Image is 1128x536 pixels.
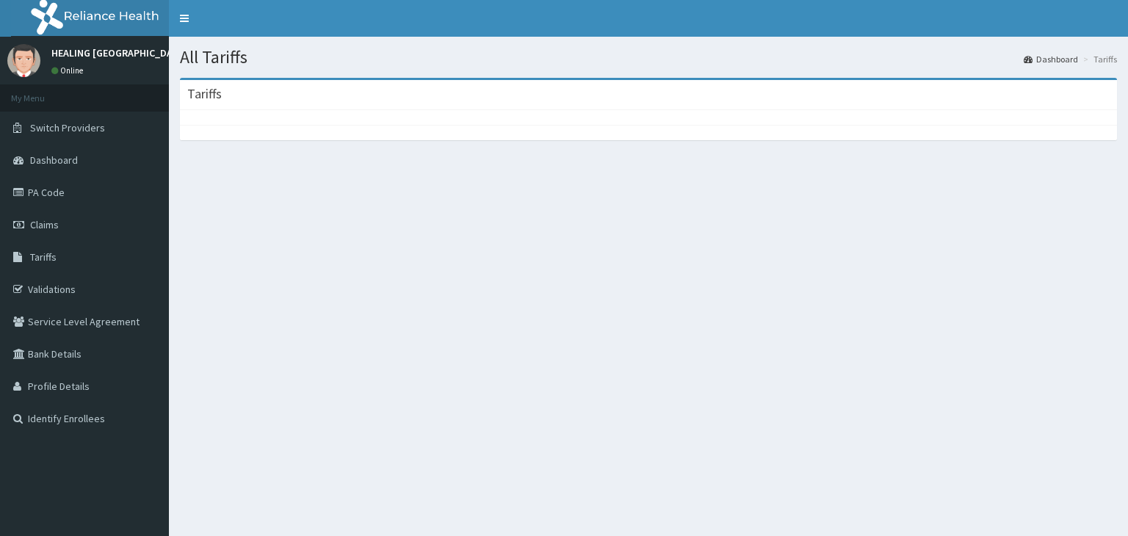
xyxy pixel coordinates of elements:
[30,250,57,264] span: Tariffs
[51,48,187,58] p: HEALING [GEOGRAPHIC_DATA]
[1024,53,1078,65] a: Dashboard
[187,87,222,101] h3: Tariffs
[51,65,87,76] a: Online
[30,218,59,231] span: Claims
[7,44,40,77] img: User Image
[180,48,1117,67] h1: All Tariffs
[30,153,78,167] span: Dashboard
[30,121,105,134] span: Switch Providers
[1080,53,1117,65] li: Tariffs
